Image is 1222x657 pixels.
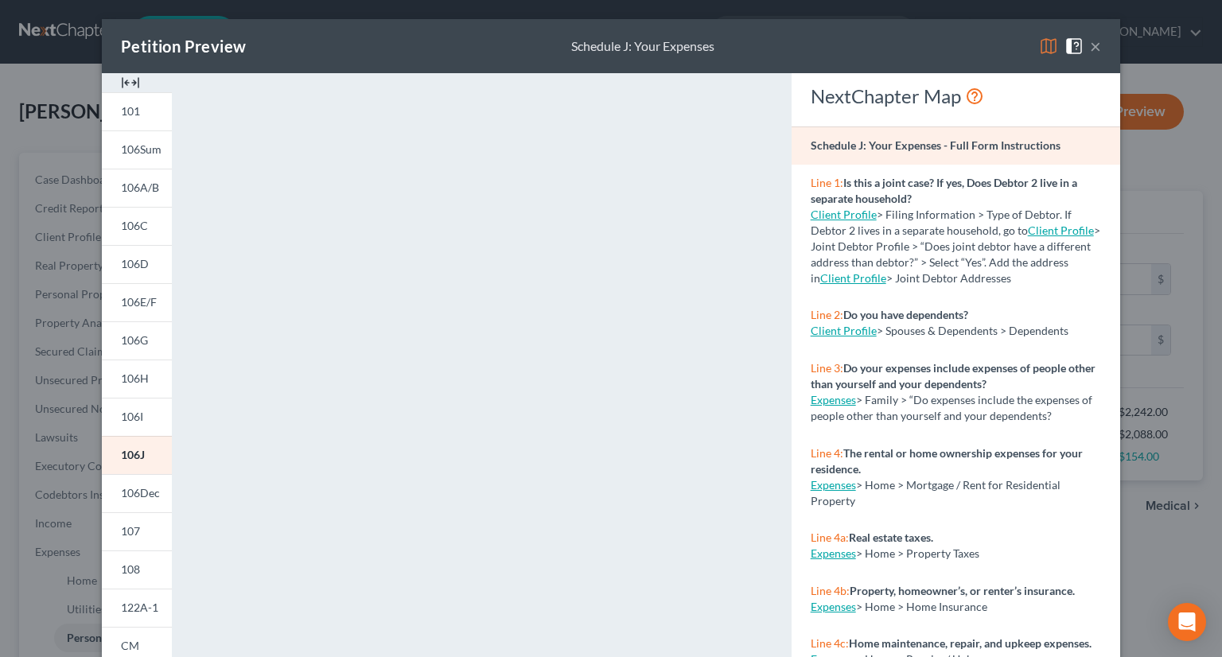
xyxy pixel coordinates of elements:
span: 101 [121,104,140,118]
span: 106Sum [121,142,162,156]
a: Expenses [811,478,856,492]
span: > Joint Debtor Addresses [820,271,1011,285]
a: 106C [102,207,172,245]
span: 106G [121,333,148,347]
span: > Spouses & Dependents > Dependents [877,324,1068,337]
div: Petition Preview [121,35,246,57]
span: > Home > Property Taxes [856,546,979,560]
strong: Real estate taxes. [849,531,933,544]
img: map-eea8200ae884c6f1103ae1953ef3d486a96c86aabb227e865a55264e3737af1f.svg [1039,37,1058,56]
a: 108 [102,550,172,589]
span: 106D [121,257,149,270]
img: expand-e0f6d898513216a626fdd78e52531dac95497ffd26381d4c15ee2fc46db09dca.svg [121,73,140,92]
span: Line 4: [811,446,843,460]
span: 106H [121,371,149,385]
div: Open Intercom Messenger [1168,603,1206,641]
strong: The rental or home ownership expenses for your residence. [811,446,1083,476]
span: Line 4b: [811,584,850,597]
span: Line 1: [811,176,843,189]
span: 106J [121,448,145,461]
a: 101 [102,92,172,130]
div: Schedule J: Your Expenses [571,37,714,56]
button: × [1090,37,1101,56]
span: Line 3: [811,361,843,375]
span: Line 4a: [811,531,849,544]
span: > Home > Mortgage / Rent for Residential Property [811,478,1060,507]
div: NextChapter Map [811,84,1101,109]
span: > Home > Home Insurance [856,600,987,613]
a: Expenses [811,600,856,613]
strong: Schedule J: Your Expenses - Full Form Instructions [811,138,1060,152]
a: Expenses [811,393,856,406]
span: CM [121,639,139,652]
strong: Is this a joint case? If yes, Does Debtor 2 live in a separate household? [811,176,1077,205]
img: help-close-5ba153eb36485ed6c1ea00a893f15db1cb9b99d6cae46e1a8edb6c62d00a1a76.svg [1064,37,1084,56]
a: 106Dec [102,474,172,512]
a: 106I [102,398,172,436]
a: 106Sum [102,130,172,169]
span: 122A-1 [121,601,158,614]
strong: Do your expenses include expenses of people other than yourself and your dependents? [811,361,1096,391]
span: 106A/B [121,181,159,194]
span: 106I [121,410,143,423]
strong: Home maintenance, repair, and upkeep expenses. [849,636,1092,650]
a: 106A/B [102,169,172,207]
span: 106C [121,219,148,232]
a: 106H [102,360,172,398]
a: 122A-1 [102,589,172,627]
strong: Property, homeowner’s, or renter’s insurance. [850,584,1075,597]
span: > Filing Information > Type of Debtor. If Debtor 2 lives in a separate household, go to [811,208,1072,237]
span: Line 4c: [811,636,849,650]
span: > Joint Debtor Profile > “Does joint debtor have a different address than debtor?” > Select “Yes”... [811,224,1100,285]
span: 108 [121,562,140,576]
span: 106Dec [121,486,160,500]
span: 107 [121,524,140,538]
a: 106E/F [102,283,172,321]
a: Client Profile [820,271,886,285]
a: Client Profile [811,208,877,221]
a: 106D [102,245,172,283]
a: 106G [102,321,172,360]
span: > Family > “Do expenses include the expenses of people other than yourself and your dependents? [811,393,1092,422]
span: Line 2: [811,308,843,321]
strong: Do you have dependents? [843,308,968,321]
a: Client Profile [811,324,877,337]
a: 106J [102,436,172,474]
a: 107 [102,512,172,550]
span: 106E/F [121,295,157,309]
a: Expenses [811,546,856,560]
a: Client Profile [1028,224,1094,237]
